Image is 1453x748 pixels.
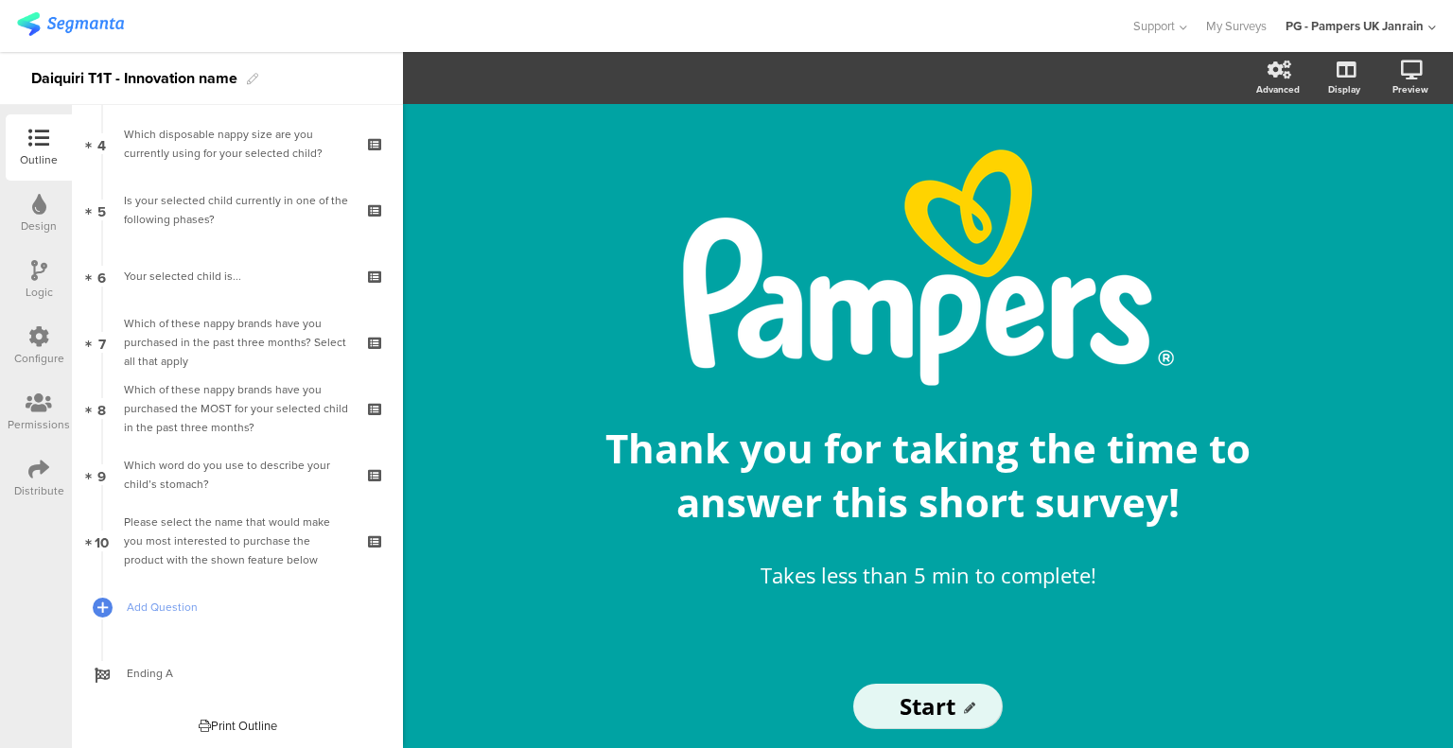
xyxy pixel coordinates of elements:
a: 5 Is your selected child currently in one of the following phases? [77,177,398,243]
div: Configure [14,350,64,367]
div: Permissions [8,416,70,433]
div: Print Outline [199,717,277,735]
input: Start [853,684,1003,729]
span: 6 [97,266,106,287]
span: Ending A [127,664,369,683]
a: 10 Please select the name that would make you most interested to purchase the product with the sh... [77,508,398,574]
div: Which of these nappy brands have you purchased in the past three months? Select all that apply [124,314,350,371]
div: Which word do you use to describe your child’s stomach? [124,456,350,494]
a: 4 Which disposable nappy size are you currently using for your selected child? [77,111,398,177]
span: 5 [97,200,106,220]
a: 6 Your selected child is... [77,243,398,309]
a: 7 Which of these nappy brands have you purchased in the past three months? Select all that apply [77,309,398,375]
span: 8 [97,398,106,419]
div: Which of these nappy brands have you purchased the MOST for your selected child in the past three... [124,380,350,437]
div: Please select the name that would make you most interested to purchase the product with the shown... [124,513,350,569]
a: 9 Which word do you use to describe your child’s stomach? [77,442,398,508]
div: Advanced [1256,82,1300,96]
div: Design [21,217,57,235]
p: Takes less than 5 min to complete! [597,560,1259,591]
div: PG - Pampers UK Janrain [1286,17,1424,35]
span: Add Question [127,598,369,617]
div: Logic [26,284,53,301]
div: Preview [1392,82,1428,96]
div: Daiquiri T1T - Innovation name [31,63,237,94]
span: Support [1133,17,1175,35]
div: Is your selected child currently in one of the following phases? [124,191,350,229]
span: 10 [95,531,109,551]
div: Display [1328,82,1360,96]
div: Your selected child is... [124,267,350,286]
span: 4 [97,133,106,154]
div: Outline [20,151,58,168]
a: Ending A [77,640,398,706]
a: 8 Which of these nappy brands have you purchased the MOST for your selected child in the past thr... [77,375,398,442]
div: Distribute [14,482,64,499]
span: 9 [97,464,106,485]
img: segmanta logo [17,12,124,36]
span: 7 [98,332,106,353]
p: Thank you for taking the time to answer this short survey! [578,421,1278,529]
div: Which disposable nappy size are you currently using for your selected child? [124,125,350,163]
